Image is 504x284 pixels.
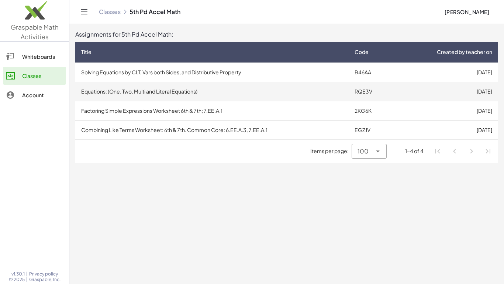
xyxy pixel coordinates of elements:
a: Classes [3,67,66,85]
a: Classes [99,8,121,16]
span: 100 [358,147,369,156]
td: Combining Like Terms Worksheet: 6th & 7th. Common Core: 6.EE.A.3, 7.EE.A.1 [75,120,349,139]
td: Factoring Simple Expressions Worksheet 6th & 7th; 7.EE.A.1 [75,101,349,120]
div: Assignments for 5th Pd Accel Math: [75,30,498,39]
span: Code [355,48,369,56]
td: 2KG6K [349,101,395,120]
button: [PERSON_NAME] [438,5,495,18]
td: Equations: (One, Two, Multi and Literal Equations) [75,82,349,101]
span: [PERSON_NAME] [444,9,489,15]
td: [DATE] [395,62,498,82]
td: [DATE] [395,120,498,139]
a: Whiteboards [3,48,66,65]
nav: Pagination Navigation [429,143,497,160]
span: | [26,277,28,283]
span: v1.30.1 [11,271,25,277]
div: Whiteboards [22,52,63,61]
span: Graspable, Inc. [29,277,61,283]
td: RQE3V [349,82,395,101]
div: 1-4 of 4 [405,147,424,155]
span: | [26,271,28,277]
td: [DATE] [395,101,498,120]
td: [DATE] [395,82,498,101]
div: Classes [22,71,63,80]
td: EGZJV [349,120,395,139]
td: Solving Equations by CLT, Vars both Sides, and Distributive Property [75,62,349,82]
td: B46AA [349,62,395,82]
button: Toggle navigation [78,6,90,18]
a: Account [3,86,66,104]
div: Account [22,91,63,99]
span: © 2025 [9,277,25,283]
span: Items per page: [310,147,352,155]
a: Privacy policy [29,271,61,277]
span: Title [81,48,92,56]
span: Created by teacher on [437,48,492,56]
span: Graspable Math Activities [11,23,59,41]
